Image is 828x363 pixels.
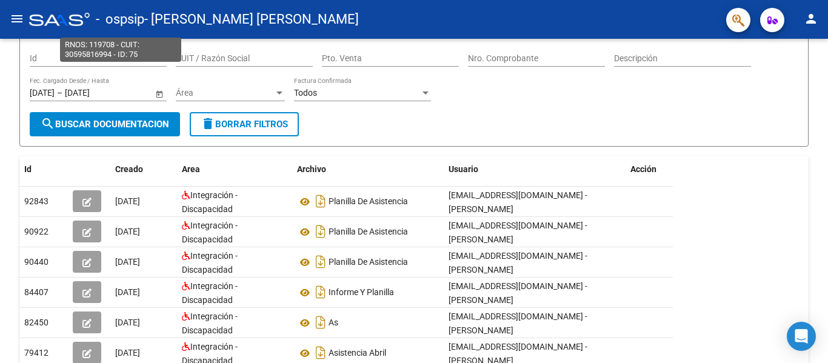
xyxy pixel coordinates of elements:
span: [EMAIL_ADDRESS][DOMAIN_NAME] - [PERSON_NAME] [449,190,587,214]
datatable-header-cell: Archivo [292,156,444,182]
i: Descargar documento [313,191,329,211]
datatable-header-cell: Creado [110,156,177,182]
span: 90922 [24,227,48,236]
mat-icon: delete [201,116,215,131]
span: Buscar Documentacion [41,119,169,130]
datatable-header-cell: Id [19,156,68,182]
span: Todos [294,88,317,98]
i: Descargar documento [313,343,329,362]
i: Descargar documento [313,252,329,271]
span: Planilla De Asistencia [329,227,408,237]
span: Integración - Discapacidad [182,221,238,244]
span: [EMAIL_ADDRESS][DOMAIN_NAME] - [PERSON_NAME] [449,281,587,305]
span: [DATE] [115,287,140,297]
span: - [PERSON_NAME] [PERSON_NAME] [144,6,359,33]
span: Area [182,164,200,174]
span: Integración - Discapacidad [182,251,238,275]
button: Buscar Documentacion [30,112,180,136]
span: Acción [630,164,656,174]
span: [EMAIL_ADDRESS][DOMAIN_NAME] - [PERSON_NAME] [449,221,587,244]
span: Usuario [449,164,478,174]
span: Planilla De Asistencia [329,258,408,267]
i: Descargar documento [313,222,329,241]
span: [DATE] [115,348,140,358]
div: Open Intercom Messenger [787,322,816,351]
span: [EMAIL_ADDRESS][DOMAIN_NAME] - [PERSON_NAME] [449,311,587,335]
span: [DATE] [115,257,140,267]
input: Fecha inicio [30,88,55,98]
span: [DATE] [115,318,140,327]
datatable-header-cell: Acción [626,156,686,182]
span: Integración - Discapacidad [182,281,238,305]
span: Asistencia Abril [329,348,386,358]
span: – [57,88,62,98]
datatable-header-cell: Area [177,156,292,182]
span: 79412 [24,348,48,358]
datatable-header-cell: Usuario [444,156,626,182]
span: Borrar Filtros [201,119,288,130]
span: [DATE] [115,227,140,236]
span: 90440 [24,257,48,267]
span: 84407 [24,287,48,297]
mat-icon: menu [10,12,24,26]
button: Open calendar [153,87,165,100]
i: Descargar documento [313,282,329,302]
mat-icon: search [41,116,55,131]
span: [DATE] [115,196,140,206]
span: Creado [115,164,143,174]
span: 82450 [24,318,48,327]
span: 92843 [24,196,48,206]
span: [EMAIL_ADDRESS][DOMAIN_NAME] - [PERSON_NAME] [449,251,587,275]
span: Integración - Discapacidad [182,311,238,335]
span: Archivo [297,164,326,174]
span: Área [176,88,274,98]
span: As [329,318,338,328]
i: Descargar documento [313,313,329,332]
span: Id [24,164,32,174]
button: Borrar Filtros [190,112,299,136]
span: Planilla De Asistencia [329,197,408,207]
input: Fecha fin [65,88,124,98]
mat-icon: person [804,12,818,26]
span: Informe Y Planilla [329,288,394,298]
span: - ospsip [96,6,144,33]
span: Integración - Discapacidad [182,190,238,214]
